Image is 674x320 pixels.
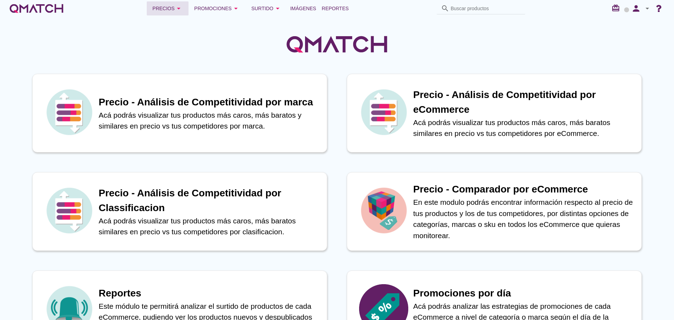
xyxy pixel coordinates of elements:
[288,1,319,15] a: Imágenes
[451,3,521,14] input: Buscar productos
[413,87,634,117] h1: Precio - Análisis de Competitividad por eCommerce
[322,4,349,13] span: Reportes
[174,4,183,13] i: arrow_drop_down
[359,87,408,137] img: icon
[99,186,320,215] h1: Precio - Análisis de Competitividad por Classificacion
[189,1,246,15] button: Promociones
[22,74,337,152] a: iconPrecio - Análisis de Competitividad por marcaAcá podrás visualizar tus productos más caros, m...
[290,4,316,13] span: Imágenes
[337,172,652,251] a: iconPrecio - Comparador por eCommerceEn este modulo podrás encontrar información respecto al prec...
[284,27,390,62] img: QMatchLogo
[337,74,652,152] a: iconPrecio - Análisis de Competitividad por eCommerceAcá podrás visualizar tus productos más caro...
[22,172,337,251] a: iconPrecio - Análisis de Competitividad por ClassificacionAcá podrás visualizar tus productos más...
[99,215,320,237] p: Acá podrás visualizar tus productos más caros, más baratos similares en precio vs tus competidore...
[45,87,94,137] img: icon
[612,4,623,12] i: redeem
[99,110,320,132] p: Acá podrás visualizar tus productos más caros, más baratos y similares en precio vs tus competido...
[273,4,282,13] i: arrow_drop_down
[413,117,634,139] p: Acá podrás visualizar tus productos más caros, más baratos similares en precio vs tus competidore...
[441,4,449,13] i: search
[45,186,94,235] img: icon
[99,286,320,301] h1: Reportes
[319,1,352,15] a: Reportes
[147,1,189,15] button: Precios
[629,4,643,13] i: person
[643,4,652,13] i: arrow_drop_down
[359,186,408,235] img: icon
[99,95,320,110] h1: Precio - Análisis de Competitividad por marca
[413,197,634,241] p: En este modulo podrás encontrar información respecto al precio de tus productos y los de tus comp...
[413,286,634,301] h1: Promociones por día
[194,4,240,13] div: Promociones
[8,1,65,15] a: white-qmatch-logo
[246,1,288,15] button: Surtido
[152,4,183,13] div: Precios
[251,4,282,13] div: Surtido
[413,182,634,197] h1: Precio - Comparador por eCommerce
[232,4,240,13] i: arrow_drop_down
